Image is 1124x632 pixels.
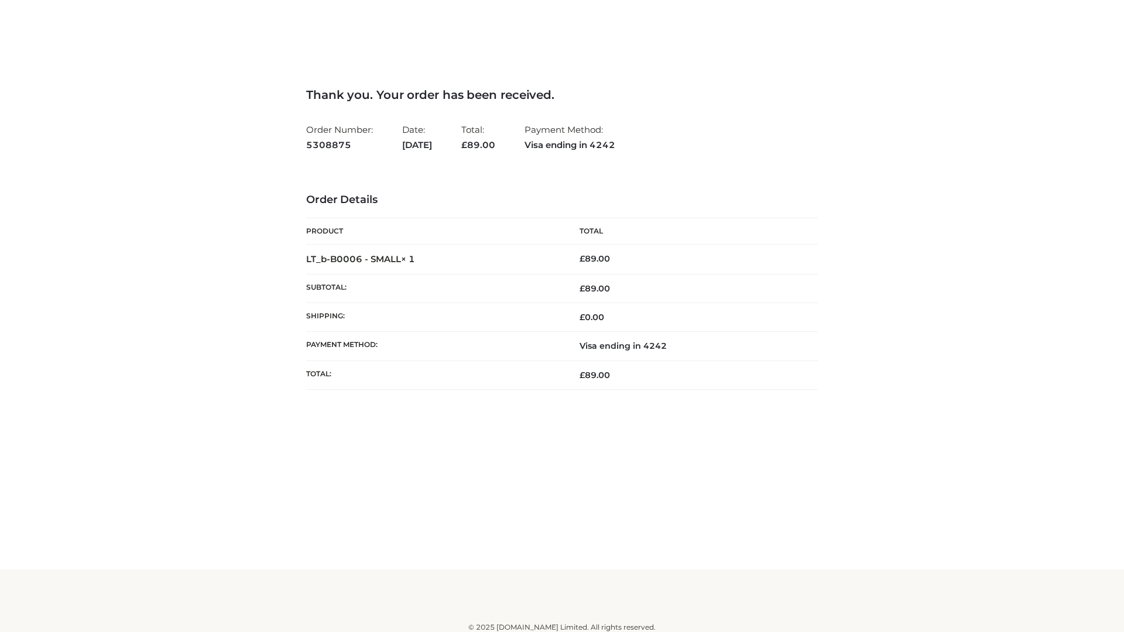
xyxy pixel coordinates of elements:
strong: LT_b-B0006 - SMALL [306,253,415,265]
li: Order Number: [306,119,373,155]
li: Payment Method: [525,119,615,155]
strong: [DATE] [402,138,432,153]
span: £ [580,283,585,294]
li: Date: [402,119,432,155]
strong: × 1 [401,253,415,265]
bdi: 89.00 [580,253,610,264]
th: Shipping: [306,303,562,332]
span: £ [461,139,467,150]
li: Total: [461,119,495,155]
th: Payment method: [306,332,562,360]
span: 89.00 [580,370,610,380]
bdi: 0.00 [580,312,604,322]
strong: Visa ending in 4242 [525,138,615,153]
th: Product [306,218,562,245]
strong: 5308875 [306,138,373,153]
h3: Order Details [306,194,818,207]
span: £ [580,370,585,380]
th: Subtotal: [306,274,562,303]
th: Total: [306,360,562,389]
span: 89.00 [461,139,495,150]
span: 89.00 [580,283,610,294]
span: £ [580,253,585,264]
h3: Thank you. Your order has been received. [306,88,818,102]
td: Visa ending in 4242 [562,332,818,360]
span: £ [580,312,585,322]
th: Total [562,218,818,245]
